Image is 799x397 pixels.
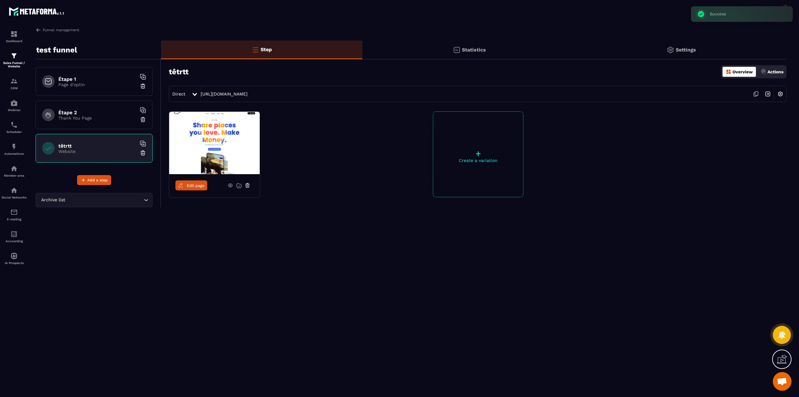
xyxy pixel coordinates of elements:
img: formation [10,30,18,38]
img: stats.20deebd0.svg [453,46,460,54]
img: image [169,112,260,174]
p: Thank You Page [58,115,136,120]
span: Edit page [187,183,205,188]
img: automations [10,252,18,260]
p: Overview [733,69,753,74]
h6: têtrtt [58,143,136,149]
p: Page d'optin [58,82,136,87]
h6: Étape 1 [58,76,136,82]
img: logo [9,6,65,17]
img: arrow-next.bcc2205e.svg [762,88,774,100]
h3: têtrtt [169,67,189,76]
p: Actions [767,69,783,74]
span: Direct [172,91,185,96]
img: social-network [10,187,18,194]
p: Step [261,47,272,52]
span: Add a step [87,177,108,183]
a: formationformationSales Funnel / Website [2,47,27,73]
a: automationsautomationsAutomations [2,138,27,160]
p: IA Prospects [2,261,27,265]
img: actions.d6e523a2.png [761,69,766,75]
img: email [10,208,18,216]
a: automationsautomationsMember area [2,160,27,182]
p: Website [58,149,136,154]
img: trash [140,150,146,156]
a: [URL][DOMAIN_NAME] [201,91,248,96]
img: trash [140,83,146,89]
p: Webinar [2,108,27,112]
p: Dashboard [2,39,27,43]
a: automationsautomationsWebinar [2,95,27,116]
a: social-networksocial-networkSocial Networks [2,182,27,204]
a: accountantaccountantAccounting [2,226,27,248]
a: formationformationCRM [2,73,27,95]
img: dashboard-orange.40269519.svg [726,69,731,75]
img: automations [10,165,18,172]
p: Member area [2,174,27,177]
p: CRM [2,86,27,90]
p: Scheduler [2,130,27,134]
p: Settings [676,47,696,53]
p: Statistics [462,47,486,53]
p: Create a variation [433,158,523,163]
p: test funnel [36,44,77,56]
img: formation [10,52,18,60]
a: schedulerschedulerScheduler [2,116,27,138]
h6: Étape 2 [58,110,136,115]
div: Search for option [36,193,153,207]
a: emailemailE-mailing [2,204,27,226]
img: arrow [36,27,41,33]
a: Mở cuộc trò chuyện [773,372,792,391]
img: formation [10,77,18,85]
button: Add a step [77,175,111,185]
img: automations [10,99,18,107]
p: Social Networks [2,196,27,199]
p: Sales Funnel / Website [2,61,27,68]
a: formationformationDashboard [2,26,27,47]
img: trash [140,116,146,123]
p: E-mailing [2,218,27,221]
span: Archive list [40,197,66,203]
a: Edit page [175,180,207,190]
p: Automations [2,152,27,155]
img: accountant [10,230,18,238]
img: scheduler [10,121,18,129]
input: Search for option [66,197,142,203]
img: setting-gr.5f69749f.svg [667,46,674,54]
p: Accounting [2,239,27,243]
img: setting-w.858f3a88.svg [774,88,786,100]
img: bars-o.4a397970.svg [252,46,259,53]
img: automations [10,143,18,150]
a: Funnel management [36,27,79,33]
p: + [433,149,523,158]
